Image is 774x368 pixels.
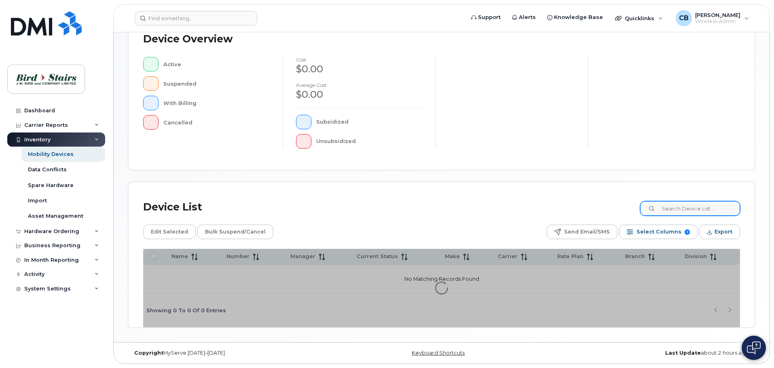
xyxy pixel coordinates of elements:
[747,341,761,354] img: Open chat
[609,10,668,26] div: Quicklinks
[143,225,196,239] button: Edit Selected
[640,201,740,216] input: Search Device List ...
[547,225,618,239] button: Send Email/SMS
[163,96,270,110] div: With Billing
[296,62,422,76] div: $0.00
[316,134,423,149] div: Unsubsidized
[143,29,233,50] div: Device Overview
[625,15,654,21] span: Quicklinks
[296,88,422,101] div: $0.00
[695,18,740,25] span: Wireless Admin
[412,350,465,356] a: Keyboard Shortcuts
[519,13,536,21] span: Alerts
[478,13,501,21] span: Support
[197,225,273,239] button: Bulk Suspend/Cancel
[296,57,422,62] h4: cost
[135,11,257,25] input: Find something...
[619,225,698,239] button: Select Columns 9
[128,350,337,356] div: MyServe [DATE]–[DATE]
[554,13,603,21] span: Knowledge Base
[465,9,506,25] a: Support
[699,225,740,239] button: Export
[205,226,266,238] span: Bulk Suspend/Cancel
[685,229,690,235] span: 9
[541,9,609,25] a: Knowledge Base
[134,350,163,356] strong: Copyright
[665,350,701,356] strong: Last Update
[679,13,689,23] span: CB
[163,115,270,130] div: Cancelled
[316,115,423,129] div: Subsidized
[151,226,188,238] span: Edit Selected
[670,10,755,26] div: Chelsea Burgess
[296,82,422,88] h4: Average cost
[715,226,732,238] span: Export
[506,9,541,25] a: Alerts
[564,226,610,238] span: Send Email/SMS
[143,197,202,218] div: Device List
[546,350,755,356] div: about 2 hours ago
[163,57,270,71] div: Active
[637,226,681,238] span: Select Columns
[163,76,270,91] div: Suspended
[695,12,740,18] span: [PERSON_NAME]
